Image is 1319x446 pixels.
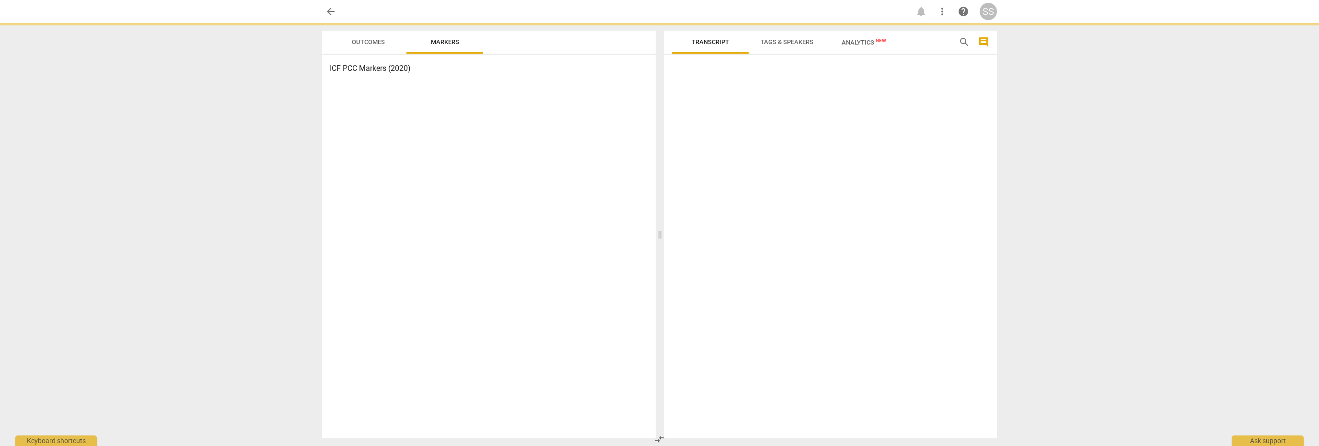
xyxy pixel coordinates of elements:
[978,36,989,48] span: comment
[761,38,813,46] span: Tags & Speakers
[976,34,991,50] button: Show/Hide comments
[959,36,970,48] span: search
[955,3,972,20] a: Help
[692,38,729,46] span: Transcript
[937,6,948,17] span: more_vert
[958,6,969,17] span: help
[352,38,385,46] span: Outcomes
[654,434,665,445] span: compare_arrows
[957,34,972,50] button: Search
[15,435,97,446] div: Keyboard shortcuts
[876,38,886,43] span: New
[330,63,648,74] h3: ICF PCC Markers (2020)
[842,39,886,46] span: Analytics
[431,38,459,46] span: Markers
[325,6,336,17] span: arrow_back
[1232,435,1304,446] div: Ask support
[980,3,997,20] button: SS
